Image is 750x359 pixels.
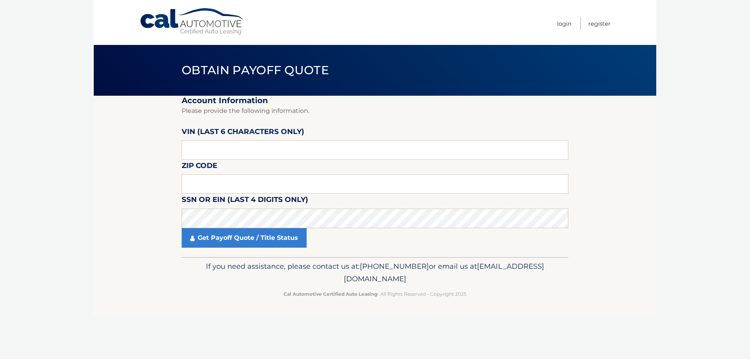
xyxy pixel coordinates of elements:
p: If you need assistance, please contact us at: or email us at [187,260,563,285]
strong: Cal Automotive Certified Auto Leasing [284,291,377,297]
a: Cal Automotive [139,8,245,36]
a: Get Payoff Quote / Title Status [182,228,307,248]
label: Zip Code [182,160,217,174]
a: Login [557,17,571,30]
label: VIN (last 6 characters only) [182,126,304,140]
a: Register [588,17,611,30]
p: - All Rights Reserved - Copyright 2025 [187,290,563,298]
label: SSN or EIN (last 4 digits only) [182,194,308,208]
span: Obtain Payoff Quote [182,63,329,77]
p: Please provide the following information. [182,105,568,116]
h2: Account Information [182,96,568,105]
span: [PHONE_NUMBER] [360,262,429,271]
